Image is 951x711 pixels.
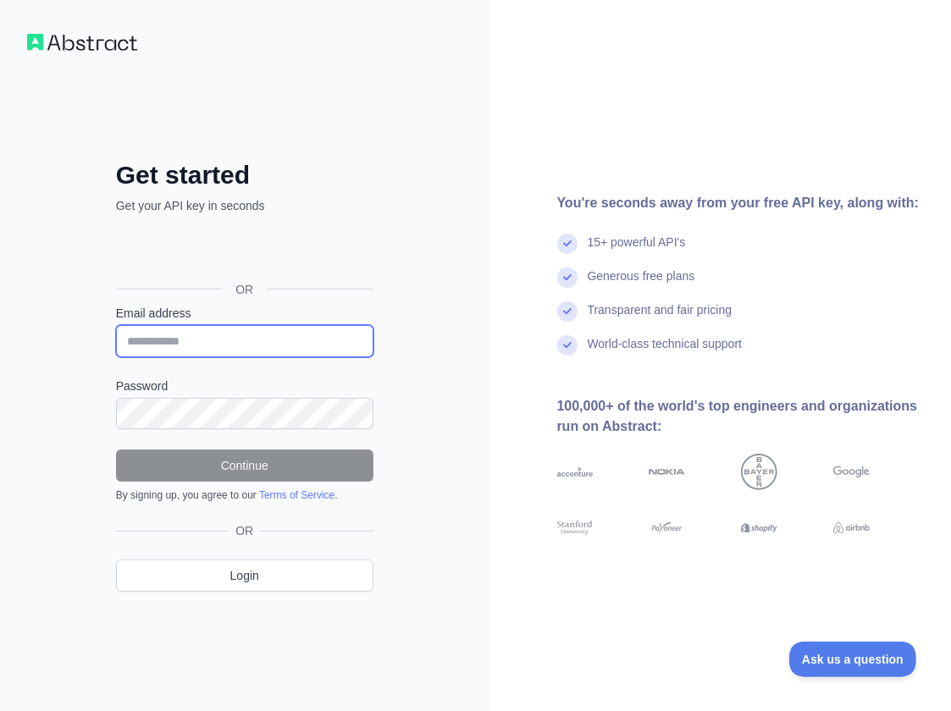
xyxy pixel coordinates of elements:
[116,160,373,190] h2: Get started
[557,335,578,355] img: check mark
[789,642,917,677] iframe: Toggle Customer Support
[108,233,379,270] iframe: Przycisk Zaloguj się przez Google
[557,454,594,490] img: accenture
[588,301,733,335] div: Transparent and fair pricing
[27,34,137,51] img: Workflow
[588,267,695,301] div: Generous free plans
[588,335,743,369] div: World-class technical support
[116,449,373,482] button: Continue
[222,281,267,298] span: OR
[116,305,373,322] label: Email address
[116,197,373,214] p: Get your API key in seconds
[229,522,260,539] span: OR
[833,519,870,537] img: airbnb
[557,193,925,213] div: You're seconds away from your free API key, along with:
[741,454,777,490] img: bayer
[833,454,870,490] img: google
[116,559,373,592] a: Login
[116,378,373,394] label: Password
[588,234,686,267] div: 15+ powerful API's
[649,519,685,537] img: payoneer
[557,396,925,437] div: 100,000+ of the world's top engineers and organizations run on Abstract:
[116,488,373,502] div: By signing up, you agree to our .
[741,519,777,537] img: shopify
[557,301,578,322] img: check mark
[259,489,335,501] a: Terms of Service
[557,519,594,537] img: stanford university
[557,234,578,254] img: check mark
[557,267,578,288] img: check mark
[649,454,685,490] img: nokia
